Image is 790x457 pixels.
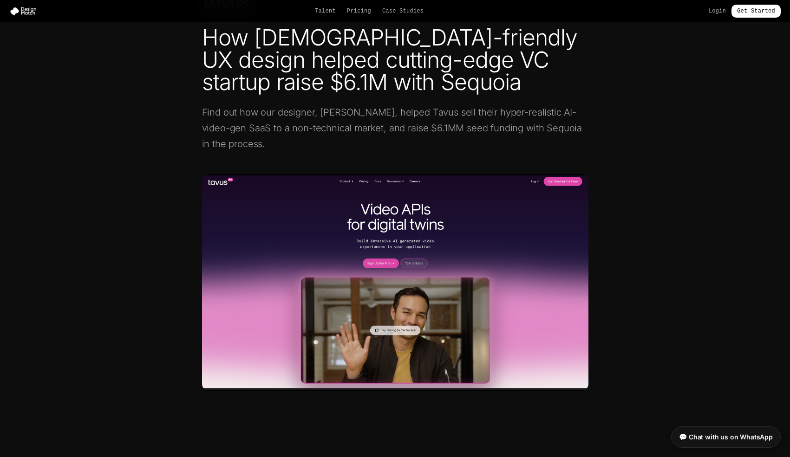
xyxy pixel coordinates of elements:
[731,5,781,18] a: Get Started
[315,7,336,15] a: Talent
[347,7,371,15] a: Pricing
[382,7,424,15] a: Case Studies
[202,174,588,391] img: Tavus Platform Interface
[202,104,588,152] p: Find out how our designer, [PERSON_NAME], helped Tavus sell their hyper-realistic AI-video-gen Sa...
[709,7,726,15] a: Login
[671,426,781,448] a: 💬 Chat with us on WhatsApp
[9,6,41,16] img: Design Match
[202,26,588,93] h1: How [DEMOGRAPHIC_DATA]-friendly UX design helped cutting-edge VC startup raise $6.1M with Sequoia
